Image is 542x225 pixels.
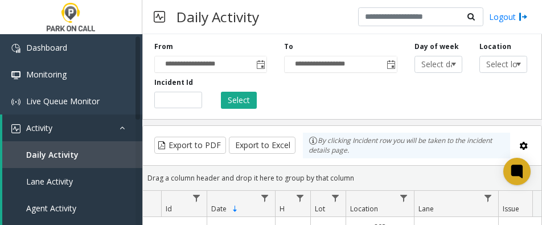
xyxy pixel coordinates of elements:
[415,56,453,72] span: Select day...
[384,56,397,72] span: Toggle popup
[396,191,412,206] a: Location Filter Menu
[350,204,378,214] span: Location
[2,168,142,195] a: Lane Activity
[284,42,293,52] label: To
[481,191,496,206] a: Lane Filter Menu
[221,92,257,109] button: Select
[479,42,511,52] label: Location
[171,3,265,31] h3: Daily Activity
[26,176,73,187] span: Lane Activity
[26,42,67,53] span: Dashboard
[211,204,227,214] span: Date
[11,124,20,133] img: 'icon'
[26,149,79,160] span: Daily Activity
[2,141,142,168] a: Daily Activity
[328,191,343,206] a: Lot Filter Menu
[309,136,318,145] img: infoIcon.svg
[166,204,172,214] span: Id
[11,44,20,53] img: 'icon'
[315,204,325,214] span: Lot
[26,203,76,214] span: Agent Activity
[2,114,142,141] a: Activity
[154,3,165,31] img: pageIcon
[189,191,204,206] a: Id Filter Menu
[414,42,459,52] label: Day of week
[480,56,518,72] span: Select location...
[254,56,266,72] span: Toggle popup
[489,11,528,23] a: Logout
[26,69,67,80] span: Monitoring
[229,137,295,154] button: Export to Excel
[2,195,142,222] a: Agent Activity
[26,122,52,133] span: Activity
[231,204,240,214] span: Sortable
[154,42,173,52] label: From
[257,191,273,206] a: Date Filter Menu
[303,133,511,158] div: By clicking Incident row you will be taken to the incident details page.
[11,71,20,80] img: 'icon'
[519,11,528,23] img: logout
[154,77,193,88] label: Incident Id
[26,96,100,107] span: Live Queue Monitor
[418,204,434,214] span: Lane
[293,191,308,206] a: H Filter Menu
[154,137,226,154] button: Export to PDF
[280,204,285,214] span: H
[11,97,20,107] img: 'icon'
[503,204,519,214] span: Issue
[143,168,541,188] div: Drag a column header and drop it here to group by that column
